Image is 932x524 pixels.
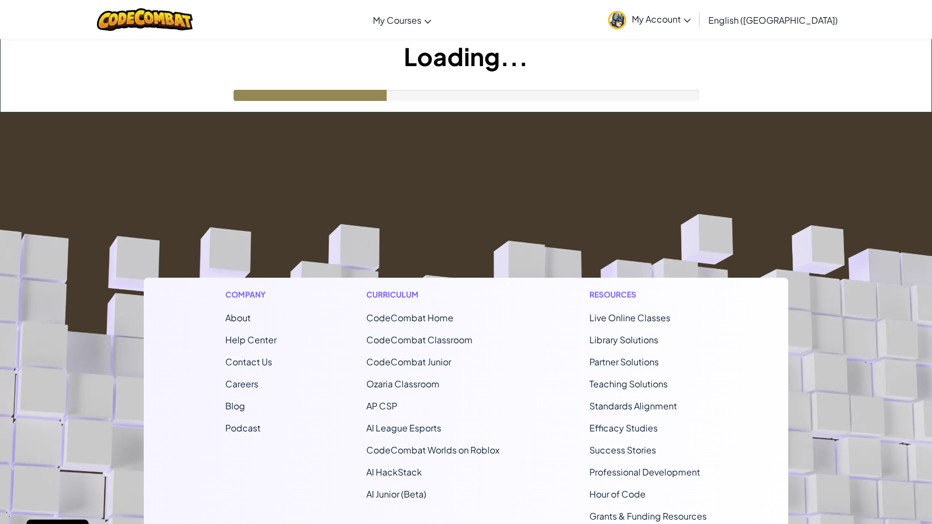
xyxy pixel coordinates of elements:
[589,466,700,478] a: Professional Development
[589,378,668,390] a: Teaching Solutions
[366,488,426,500] a: AI Junior (Beta)
[366,422,441,434] a: AI League Esports
[366,400,397,412] a: AP CSP
[373,14,421,26] span: My Courses
[366,466,422,478] a: AI HackStack
[589,400,677,412] a: Standards Alignment
[225,334,277,345] a: Help Center
[589,444,656,456] a: Success Stories
[225,356,272,368] span: Contact Us
[589,289,707,300] h1: Resources
[225,422,261,434] a: Podcast
[589,334,658,345] a: Library Solutions
[589,422,658,434] a: Efficacy Studies
[589,488,646,500] a: Hour of Code
[366,356,451,368] a: CodeCombat Junior
[366,378,440,390] a: Ozaria Classroom
[589,312,670,323] a: Live Online Classes
[589,510,707,522] a: Grants & Funding Resources
[367,5,437,35] a: My Courses
[708,14,838,26] span: English ([GEOGRAPHIC_DATA])
[225,289,277,300] h1: Company
[703,5,843,35] a: English ([GEOGRAPHIC_DATA])
[589,356,659,368] a: Partner Solutions
[1,39,931,73] h1: Loading...
[97,8,193,31] img: CodeCombat logo
[225,312,251,323] a: About
[366,312,453,323] span: CodeCombat Home
[366,289,500,300] h1: Curriculum
[603,2,696,37] a: My Account
[366,334,473,345] a: CodeCombat Classroom
[632,13,691,25] span: My Account
[225,378,258,390] a: Careers
[366,444,500,456] a: CodeCombat Worlds on Roblox
[225,400,245,412] a: Blog
[608,11,626,29] img: avatar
